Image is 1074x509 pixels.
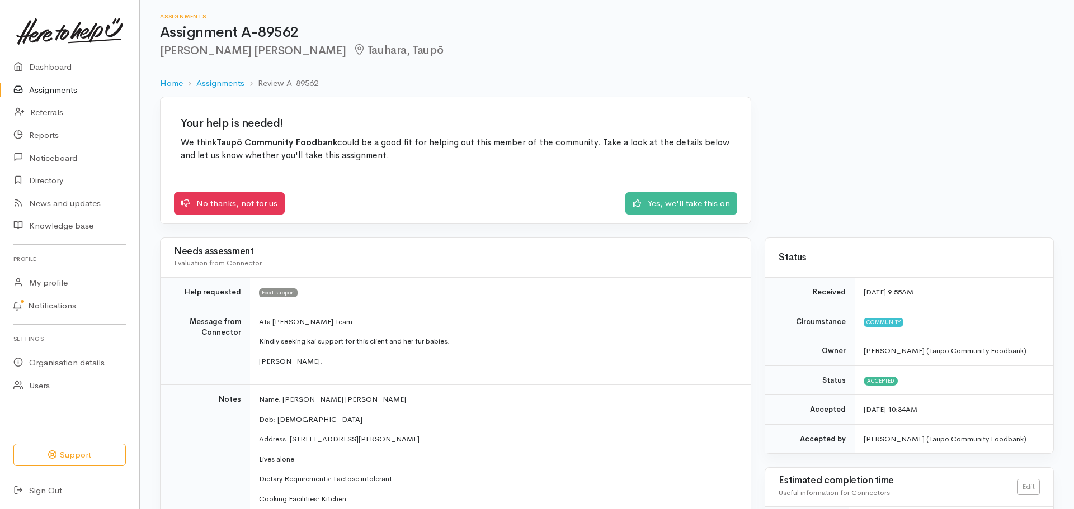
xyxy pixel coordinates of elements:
[864,318,903,327] span: Community
[216,137,337,148] b: Taupō Community Foodbank
[174,192,285,215] a: No thanks, not for us
[864,287,913,297] time: [DATE] 9:55AM
[259,394,737,405] p: Name: [PERSON_NAME] [PERSON_NAME]
[779,253,1040,263] h3: Status
[181,117,731,130] h2: Your help is needed!
[864,377,898,386] span: Accepted
[765,365,855,395] td: Status
[864,346,1026,355] span: [PERSON_NAME] (Taupō Community Foodbank)
[244,77,318,90] li: Review A-89562
[259,473,737,484] p: Dietary Requirements: Lactose intolerant
[779,488,890,497] span: Useful information for Connectors
[161,307,250,385] td: Message from Connector
[196,77,244,90] a: Assignments
[765,336,855,366] td: Owner
[352,43,443,57] span: Tauhara, Taupō
[160,70,1054,97] nav: breadcrumb
[855,424,1053,453] td: [PERSON_NAME] (Taupō Community Foodbank)
[160,77,183,90] a: Home
[161,278,250,307] td: Help requested
[259,316,737,327] p: Atā [PERSON_NAME] Team.
[864,405,917,414] time: [DATE] 10:34AM
[160,13,1054,20] h6: Assignments
[13,251,126,267] h6: Profile
[259,454,737,465] p: Lives alone
[13,331,126,346] h6: Settings
[259,493,737,505] p: Cooking Facilities: Kitchen
[259,356,737,367] p: [PERSON_NAME].
[174,246,737,257] h3: Needs assessment
[259,414,737,425] p: Dob: [DEMOGRAPHIC_DATA]
[765,395,855,425] td: Accepted
[259,434,737,445] p: Address: [STREET_ADDRESS][PERSON_NAME].
[1017,479,1040,495] a: Edit
[13,444,126,467] button: Support
[765,307,855,336] td: Circumstance
[765,424,855,453] td: Accepted by
[181,136,731,163] p: We think could be a good fit for helping out this member of the community. Take a look at the det...
[160,25,1054,41] h1: Assignment A-89562
[259,288,298,297] span: Food support
[625,192,737,215] a: Yes, we'll take this on
[174,258,262,268] span: Evaluation from Connector
[259,336,737,347] p: Kindly seeking kai support for this client and her fur babies.
[765,278,855,307] td: Received
[160,44,1054,57] h2: [PERSON_NAME] [PERSON_NAME]
[779,475,1017,486] h3: Estimated completion time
